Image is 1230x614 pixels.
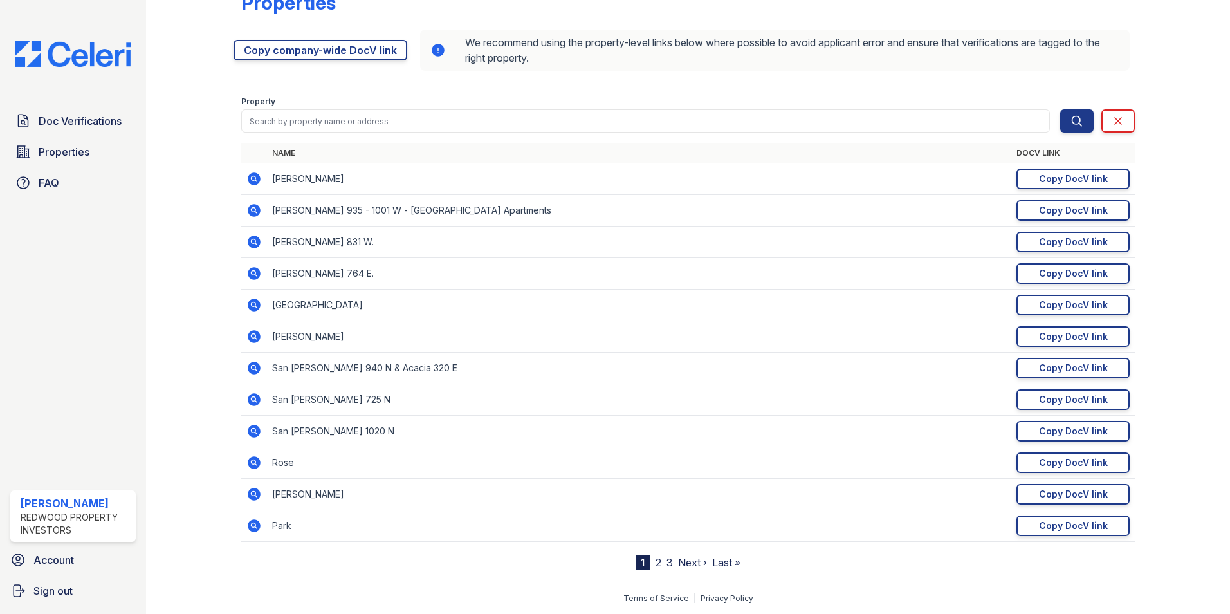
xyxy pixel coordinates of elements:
[1039,362,1108,375] div: Copy DocV link
[420,30,1130,71] div: We recommend using the property-level links below where possible to avoid applicant error and ens...
[1039,204,1108,217] div: Copy DocV link
[241,97,275,107] label: Property
[1039,519,1108,532] div: Copy DocV link
[701,593,753,603] a: Privacy Policy
[678,556,707,569] a: Next ›
[1016,232,1130,252] a: Copy DocV link
[1016,263,1130,284] a: Copy DocV link
[1039,267,1108,280] div: Copy DocV link
[1016,169,1130,189] a: Copy DocV link
[267,447,1011,479] td: Rose
[267,258,1011,290] td: [PERSON_NAME] 764 E.
[666,556,673,569] a: 3
[234,40,407,60] a: Copy company-wide DocV link
[1039,172,1108,185] div: Copy DocV link
[1039,425,1108,438] div: Copy DocV link
[39,113,122,129] span: Doc Verifications
[267,353,1011,384] td: San [PERSON_NAME] 940 N & Acacia 320 E
[1011,143,1135,163] th: DocV Link
[241,109,1050,133] input: Search by property name or address
[1016,358,1130,378] a: Copy DocV link
[1016,516,1130,536] a: Copy DocV link
[267,384,1011,416] td: San [PERSON_NAME] 725 N
[1016,452,1130,473] a: Copy DocV link
[10,170,136,196] a: FAQ
[1016,484,1130,505] a: Copy DocV link
[623,593,689,603] a: Terms of Service
[1016,421,1130,442] a: Copy DocV link
[267,143,1011,163] th: Name
[656,556,661,569] a: 2
[267,510,1011,542] td: Park
[267,290,1011,321] td: [GEOGRAPHIC_DATA]
[39,144,89,160] span: Properties
[10,108,136,134] a: Doc Verifications
[1039,236,1108,248] div: Copy DocV link
[1016,295,1130,315] a: Copy DocV link
[5,578,141,604] a: Sign out
[1016,326,1130,347] a: Copy DocV link
[33,583,73,599] span: Sign out
[21,496,131,511] div: [PERSON_NAME]
[1039,330,1108,343] div: Copy DocV link
[5,547,141,573] a: Account
[1039,488,1108,501] div: Copy DocV link
[267,163,1011,195] td: [PERSON_NAME]
[1039,299,1108,312] div: Copy DocV link
[712,556,740,569] a: Last »
[267,321,1011,353] td: [PERSON_NAME]
[5,41,141,67] img: CE_Logo_Blue-a8612792a0a2168367f1c8372b55b34899dd931a85d93a1a3d3e32e68fde9ad4.png
[39,175,59,191] span: FAQ
[267,227,1011,258] td: [PERSON_NAME] 831 W.
[1016,389,1130,410] a: Copy DocV link
[267,479,1011,510] td: [PERSON_NAME]
[33,552,74,568] span: Account
[693,593,696,603] div: |
[636,555,650,570] div: 1
[10,139,136,165] a: Properties
[267,416,1011,447] td: San [PERSON_NAME] 1020 N
[1039,456,1108,469] div: Copy DocV link
[1039,393,1108,406] div: Copy DocV link
[21,511,131,537] div: Redwood Property Investors
[267,195,1011,227] td: [PERSON_NAME] 935 - 1001 W - [GEOGRAPHIC_DATA] Apartments
[1016,200,1130,221] a: Copy DocV link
